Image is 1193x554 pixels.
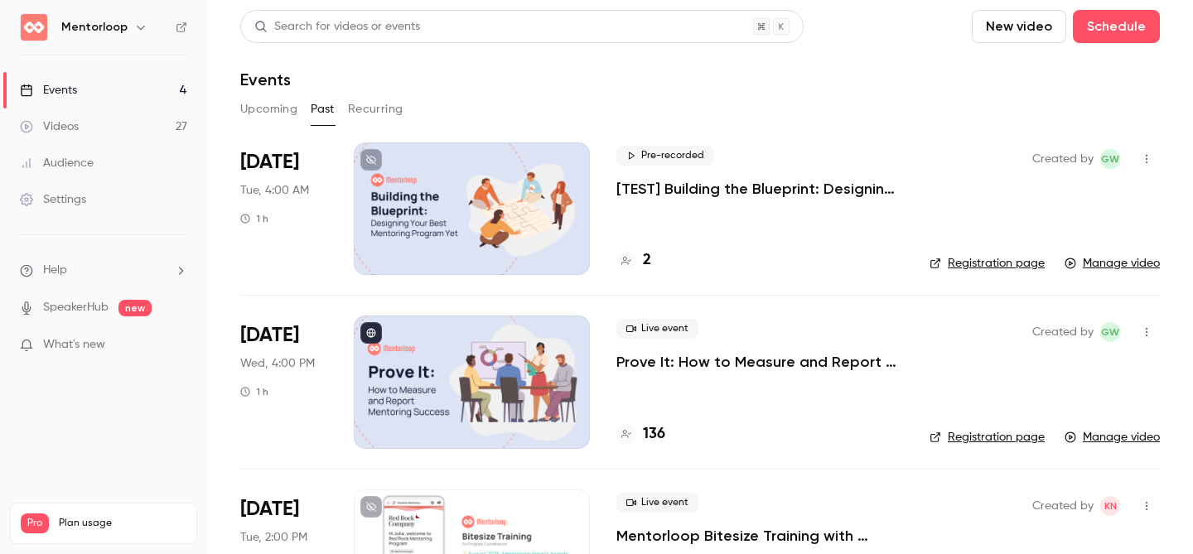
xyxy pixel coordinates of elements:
span: Wed, 4:00 PM [240,355,315,372]
button: Recurring [348,96,403,123]
span: Pro [21,513,49,533]
span: new [118,300,152,316]
a: Registration page [930,429,1045,446]
div: Search for videos or events [254,18,420,36]
span: Created by [1032,322,1094,342]
div: Audience [20,155,94,171]
span: Created by [1032,496,1094,516]
img: Mentorloop [21,14,47,41]
a: 2 [616,249,651,272]
a: Prove It: How to Measure and Report Mentoring Success [616,352,903,372]
a: Registration page [930,255,1045,272]
span: Tue, 2:00 PM [240,529,307,546]
div: Aug 21 Thu, 1:00 AM (Australia/Melbourne) [240,316,327,448]
a: Manage video [1065,429,1160,446]
span: Tue, 4:00 AM [240,182,309,199]
a: Mentorloop Bitesize Training with [PERSON_NAME]: Mentorloop Impact Awards [616,526,903,546]
a: SpeakerHub [43,299,109,316]
a: [TEST] Building the Blueprint: Designing Your Best Mentoring Program Yet [616,179,903,199]
h4: 136 [643,423,665,446]
span: What's new [43,336,105,354]
div: 1 h [240,385,268,398]
span: Created by [1032,149,1094,169]
span: Kristin Nankervis [1100,496,1120,516]
h1: Events [240,70,291,89]
span: GW [1101,322,1119,342]
div: 1 h [240,212,268,225]
span: Live event [616,319,698,339]
li: help-dropdown-opener [20,262,187,279]
span: Live event [616,493,698,513]
span: Grace Winstanley [1100,322,1120,342]
a: 136 [616,423,665,446]
span: Grace Winstanley [1100,149,1120,169]
span: GW [1101,149,1119,169]
h4: 2 [643,249,651,272]
span: [DATE] [240,322,299,349]
div: Videos [20,118,79,135]
span: Help [43,262,67,279]
span: [DATE] [240,496,299,523]
a: Manage video [1065,255,1160,272]
div: Aug 26 Tue, 1:00 PM (Australia/Melbourne) [240,142,327,275]
div: Events [20,82,77,99]
button: New video [972,10,1066,43]
span: Pre-recorded [616,146,714,166]
h6: Mentorloop [61,19,128,36]
span: Plan usage [59,517,186,530]
button: Past [311,96,335,123]
span: KN [1104,496,1117,516]
div: Settings [20,191,86,208]
button: Schedule [1073,10,1160,43]
span: [DATE] [240,149,299,176]
button: Upcoming [240,96,297,123]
